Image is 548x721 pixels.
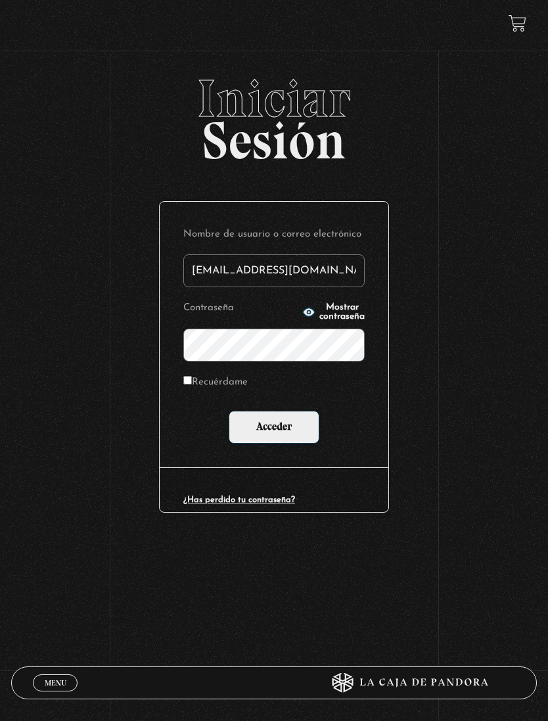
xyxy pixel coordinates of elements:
[302,303,365,321] button: Mostrar contraseña
[11,72,537,125] span: Iniciar
[11,72,537,156] h2: Sesión
[183,225,365,244] label: Nombre de usuario o correo electrónico
[40,690,71,699] span: Cerrar
[319,303,365,321] span: Mostrar contraseña
[183,376,192,384] input: Recuérdame
[183,496,295,504] a: ¿Has perdido tu contraseña?
[229,411,319,444] input: Acceder
[45,679,66,687] span: Menu
[183,299,298,318] label: Contraseña
[509,14,526,32] a: View your shopping cart
[183,373,248,392] label: Recuérdame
